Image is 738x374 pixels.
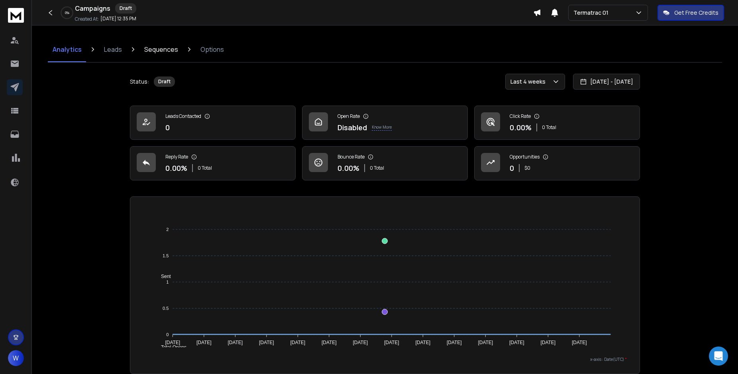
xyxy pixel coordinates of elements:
[290,340,306,345] tspan: [DATE]
[165,340,181,345] tspan: [DATE]
[478,340,493,345] tspan: [DATE]
[416,340,431,345] tspan: [DATE]
[658,5,724,21] button: Get Free Credits
[384,340,399,345] tspan: [DATE]
[372,124,392,131] p: Know More
[165,113,201,119] p: Leads Contacted
[115,3,136,14] div: Draft
[302,146,468,180] a: Bounce Rate0.00%0 Total
[167,332,169,337] tspan: 0
[302,106,468,140] a: Open RateDisabledKnow More
[8,350,24,366] button: W
[155,345,186,350] span: Total Opens
[509,340,524,345] tspan: [DATE]
[322,340,337,345] tspan: [DATE]
[130,106,296,140] a: Leads Contacted0
[198,165,212,171] p: 0 Total
[370,165,384,171] p: 0 Total
[75,16,99,22] p: Created At:
[139,37,183,62] a: Sequences
[573,9,612,17] p: Termatrac 01
[674,9,718,17] p: Get Free Credits
[163,306,169,311] tspan: 0.5
[130,78,149,86] p: Status:
[572,340,587,345] tspan: [DATE]
[130,146,296,180] a: Reply Rate0.00%0 Total
[510,154,540,160] p: Opportunities
[573,74,640,90] button: [DATE] - [DATE]
[100,16,136,22] p: [DATE] 12:35 PM
[353,340,368,345] tspan: [DATE]
[196,37,229,62] a: Options
[167,227,169,232] tspan: 2
[144,45,178,54] p: Sequences
[338,122,367,133] p: Disabled
[447,340,462,345] tspan: [DATE]
[154,76,175,87] div: Draft
[510,78,549,86] p: Last 4 weeks
[196,340,212,345] tspan: [DATE]
[165,122,170,133] p: 0
[338,154,365,160] p: Bounce Rate
[163,253,169,258] tspan: 1.5
[542,124,556,131] p: 0 Total
[709,347,728,366] div: Open Intercom Messenger
[228,340,243,345] tspan: [DATE]
[510,122,532,133] p: 0.00 %
[167,280,169,284] tspan: 1
[65,10,69,15] p: 0 %
[155,274,171,279] span: Sent
[510,163,514,174] p: 0
[104,45,122,54] p: Leads
[338,113,360,119] p: Open Rate
[259,340,274,345] tspan: [DATE]
[474,146,640,180] a: Opportunities0$0
[474,106,640,140] a: Click Rate0.00%0 Total
[524,165,530,171] p: $ 0
[541,340,556,345] tspan: [DATE]
[510,113,531,119] p: Click Rate
[99,37,127,62] a: Leads
[200,45,224,54] p: Options
[53,45,82,54] p: Analytics
[143,356,627,362] p: x-axis : Date(UTC)
[165,154,188,160] p: Reply Rate
[8,8,24,23] img: logo
[165,163,187,174] p: 0.00 %
[75,4,110,13] h1: Campaigns
[48,37,86,62] a: Analytics
[338,163,359,174] p: 0.00 %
